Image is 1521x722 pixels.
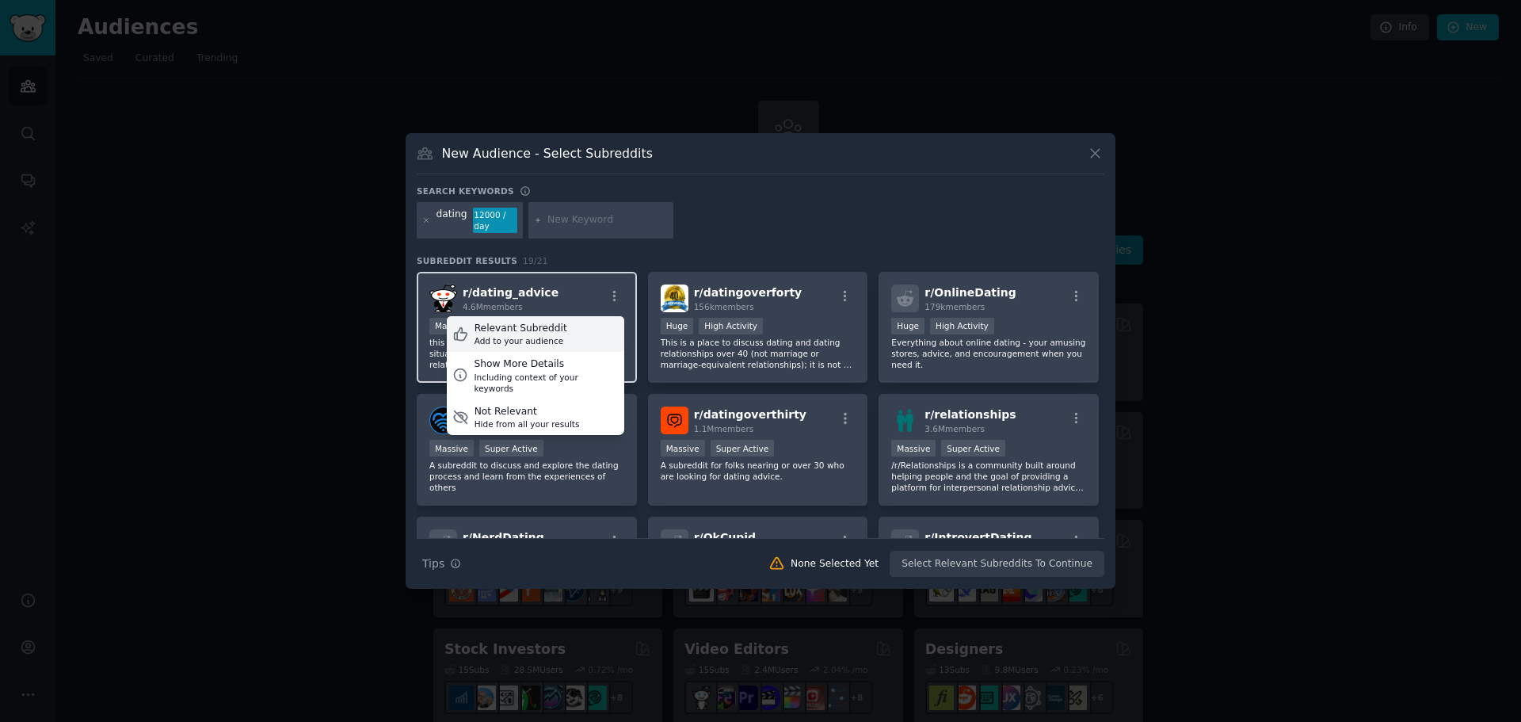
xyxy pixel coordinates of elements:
div: High Activity [930,318,994,334]
span: r/ dating_advice [463,286,558,299]
div: Hide from all your results [475,418,580,430]
div: Massive [661,440,705,457]
span: r/ NerdDating [463,531,544,544]
span: 156k members [694,302,754,311]
img: datingoverthirty [661,407,688,434]
div: Massive [429,440,474,457]
p: /r/Relationships is a community built around helping people and the goal of providing a platform ... [891,460,1086,493]
div: 12000 / day [473,208,517,233]
span: r/ relationships [924,408,1016,421]
span: 3.6M members [924,424,985,434]
div: Super Active [711,440,775,457]
div: Not Relevant [475,405,580,419]
div: Show More Details [474,357,618,372]
span: r/ OkCupid [694,531,756,544]
img: relationships [891,407,919,434]
img: dating [429,407,457,434]
p: A subreddit for folks nearing or over 30 who are looking for dating advice. [661,460,856,482]
span: 179k members [924,302,985,311]
div: None Selected Yet [791,557,879,571]
div: Huge [661,318,694,334]
div: Including context of your keywords [474,372,618,394]
h3: Search keywords [417,185,514,197]
p: This is a place to discuss dating and dating relationships over 40 (not marriage or marriage-equi... [661,337,856,370]
span: r/ datingoverforty [694,286,802,299]
p: A subreddit to discuss and explore the dating process and learn from the experiences of others [429,460,624,493]
div: Add to your audience [475,335,567,346]
div: Relevant Subreddit [475,322,567,336]
div: High Activity [699,318,763,334]
span: r/ OnlineDating [924,286,1016,299]
span: r/ datingoverthirty [694,408,806,421]
div: Huge [891,318,924,334]
p: Everything about online dating - your amusing stores, advice, and encouragement when you need it. [891,337,1086,370]
div: Super Active [941,440,1005,457]
span: 1.1M members [694,424,754,434]
span: 4.6M members [463,302,523,311]
p: this sub is for advice about specific dating situations not general debates. posts about relation... [429,337,624,370]
div: Super Active [479,440,543,457]
img: datingoverforty [661,285,688,312]
input: New Keyword [547,213,668,227]
span: r/ IntrovertDating [924,531,1031,544]
div: dating [436,208,467,233]
button: Tips [417,550,467,578]
span: Subreddit Results [417,255,517,266]
div: Massive [891,440,936,457]
img: dating_advice [429,285,457,312]
div: Massive [429,318,474,334]
span: 19 / 21 [523,256,548,265]
h3: New Audience - Select Subreddits [442,145,653,162]
span: Tips [422,556,444,572]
